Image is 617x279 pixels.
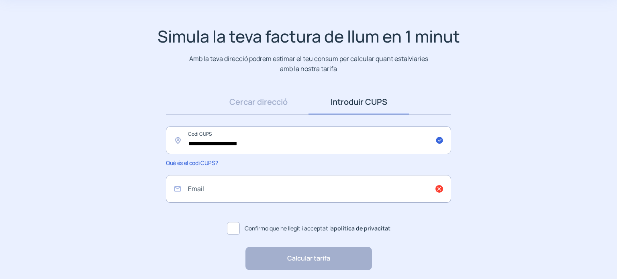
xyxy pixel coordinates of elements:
a: política de privacitat [334,224,390,232]
span: Confirmo que he llegit i acceptat la [245,224,390,233]
a: Cercar direcció [208,90,308,114]
span: Què és el codi CUPS? [166,159,218,167]
h1: Simula la teva factura de llum en 1 minut [157,26,460,46]
p: Amb la teva direcció podrem estimar el teu consum per calcular quant estalviaries amb la nostra t... [188,54,430,73]
a: Introduir CUPS [308,90,409,114]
